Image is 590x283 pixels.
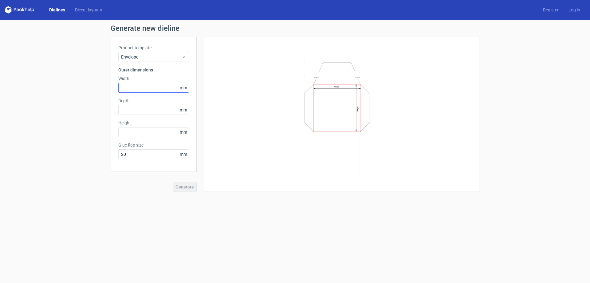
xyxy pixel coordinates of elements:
[70,7,107,13] a: Diecut layouts
[178,127,189,137] span: mm
[44,7,70,13] a: Dielines
[178,150,189,159] span: mm
[118,142,189,148] label: Glue flap size
[178,83,189,92] span: mm
[121,54,182,60] span: Envelope
[118,45,189,51] label: Product template
[564,7,585,13] a: Log in
[334,86,339,88] text: Width
[356,106,359,111] text: Height
[118,67,189,73] h3: Outer dimensions
[178,105,189,115] span: mm
[111,25,479,32] h1: Generate new dieline
[118,120,189,126] label: Height
[118,98,189,104] label: Depth
[538,7,564,13] a: Register
[118,75,189,82] label: Width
